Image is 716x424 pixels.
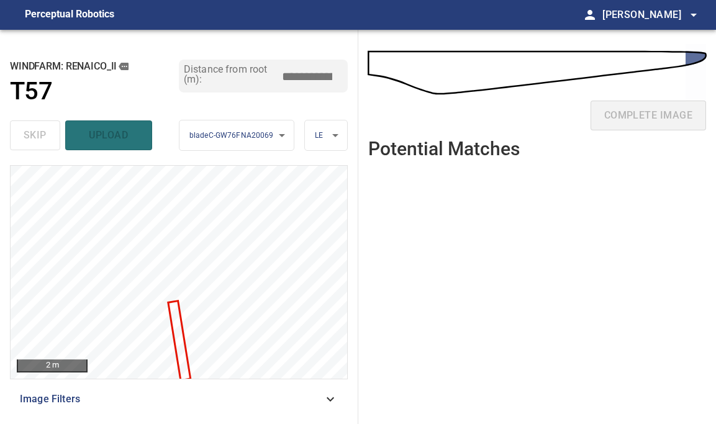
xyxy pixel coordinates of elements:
[368,138,520,159] h2: Potential Matches
[305,120,347,151] div: LE
[597,2,701,27] button: [PERSON_NAME]
[315,131,323,140] span: LE
[179,120,294,151] div: bladeC-GW76FNA20069
[117,60,130,73] button: copy message details
[20,392,323,407] span: Image Filters
[602,6,701,24] span: [PERSON_NAME]
[582,7,597,22] span: person
[10,77,52,106] h1: T57
[25,5,114,25] figcaption: Perceptual Robotics
[184,65,281,84] label: Distance from root (m):
[189,131,274,140] span: bladeC-GW76FNA20069
[10,77,179,106] a: T57
[686,7,701,22] span: arrow_drop_down
[10,384,348,414] div: Image Filters
[10,60,179,73] h2: windfarm: Renaico_II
